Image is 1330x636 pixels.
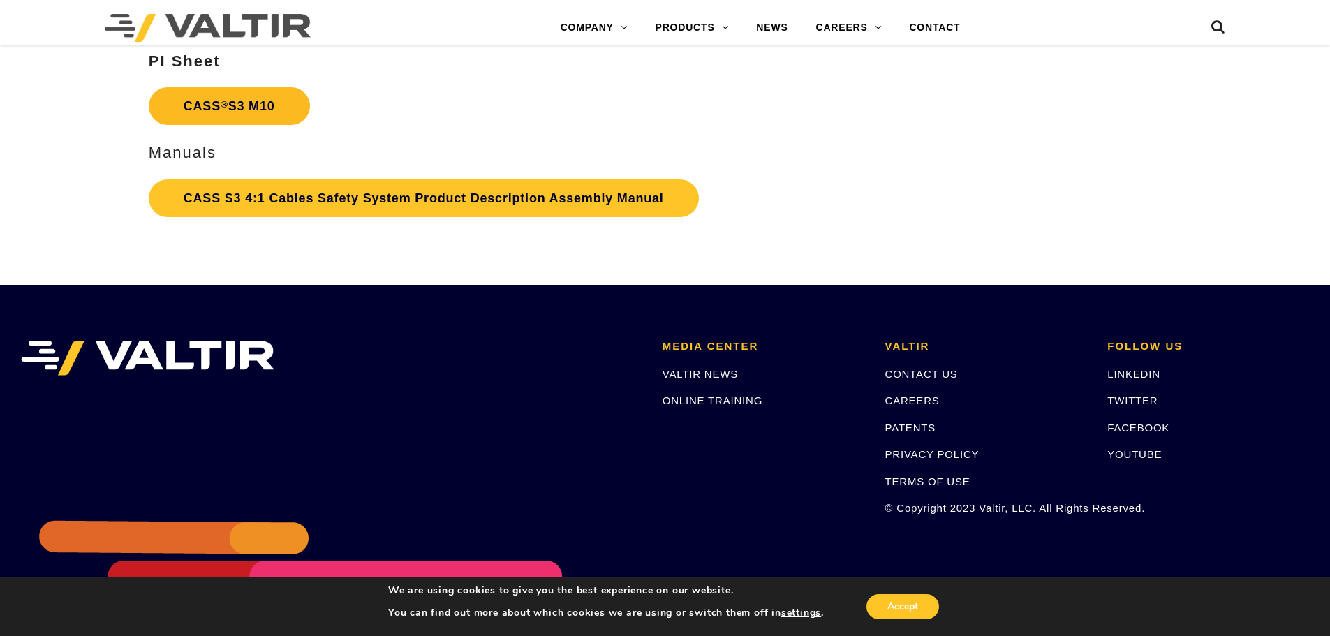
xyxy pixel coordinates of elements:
a: ONLINE TRAINING [663,394,762,406]
img: Valtir [105,14,311,42]
button: settings [781,607,821,619]
a: CONTACT [895,14,974,42]
a: CASS S3 4:1 Cables Safety System Product Description Assembly Manual [149,179,699,217]
a: CAREERS [885,394,940,406]
a: CASS®S3 M10 [149,87,310,125]
h2: VALTIR [885,341,1087,353]
a: CAREERS [802,14,896,42]
h2: FOLLOW US [1107,341,1309,353]
a: TERMS OF USE [885,475,970,487]
h2: MEDIA CENTER [663,341,864,353]
sup: ® [221,99,228,110]
a: NEWS [742,14,801,42]
h3: Manuals [149,145,849,161]
a: YOUTUBE [1107,448,1162,460]
a: CONTACT US [885,368,958,380]
a: PRIVACY POLICY [885,448,980,460]
p: You can find out more about which cookies we are using or switch them off in . [388,607,824,619]
p: © Copyright 2023 Valtir, LLC. All Rights Reserved. [885,500,1087,516]
p: We are using cookies to give you the best experience on our website. [388,584,824,597]
a: COMPANY [547,14,642,42]
strong: PI Sheet [149,52,221,70]
button: Accept [866,594,939,619]
a: TWITTER [1107,394,1158,406]
a: PRODUCTS [642,14,743,42]
a: VALTIR NEWS [663,368,738,380]
img: VALTIR [21,341,274,376]
a: FACEBOOK [1107,422,1169,434]
a: LINKEDIN [1107,368,1160,380]
a: PATENTS [885,422,936,434]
